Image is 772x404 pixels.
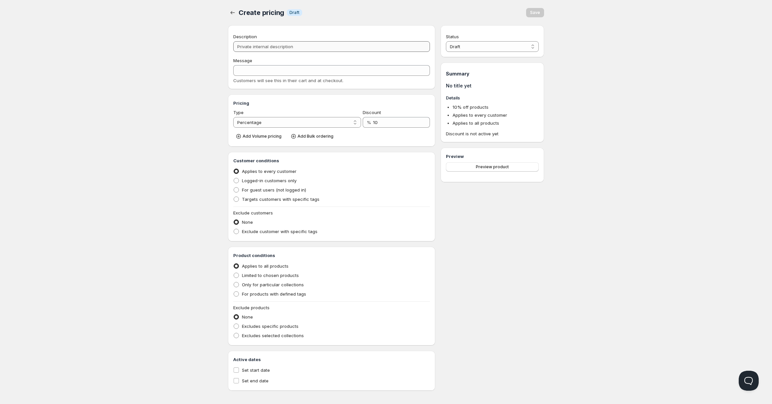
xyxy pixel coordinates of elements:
span: Create pricing [239,9,284,17]
span: For products with defined tags [242,291,306,297]
h3: Preview [446,153,539,160]
span: None [242,314,253,320]
span: Message [233,58,252,63]
h3: Pricing [233,100,430,106]
span: Add Volume pricing [243,134,282,139]
h3: Details [446,94,539,101]
span: Discount is not active yet [446,130,539,137]
h3: Active dates [233,356,430,363]
span: Logged-in customers only [242,178,296,183]
iframe: Help Scout Beacon - Open [739,371,759,391]
span: Preview product [476,164,509,170]
span: Set end date [242,378,269,383]
span: Applies to every customer [242,169,296,174]
span: Applies to all products [453,120,499,126]
h3: Product conditions [233,252,430,259]
span: Only for particular collections [242,282,304,287]
span: Draft [289,10,299,15]
span: Excludes specific products [242,324,298,329]
span: Type [233,110,244,115]
span: Exclude products [233,305,270,310]
button: Add Bulk ordering [288,132,337,141]
span: Targets customers with specific tags [242,197,319,202]
span: Exclude customers [233,210,273,215]
span: Customers will see this in their cart and at checkout. [233,78,343,83]
span: Exclude customer with specific tags [242,229,317,234]
span: For guest users (not logged in) [242,187,306,193]
h3: Customer conditions [233,157,430,164]
h1: No title yet [446,82,539,89]
span: Applies to all products [242,263,289,269]
span: Set start date [242,367,270,373]
button: Add Volume pricing [233,132,286,141]
button: Preview product [446,162,539,172]
span: None [242,219,253,225]
span: Description [233,34,257,39]
span: Excludes selected collections [242,333,304,338]
span: Applies to every customer [453,112,507,118]
span: Discount [363,110,381,115]
span: % [367,120,371,125]
span: Status [446,34,459,39]
h1: Summary [446,70,539,77]
span: 10 % off products [453,104,488,110]
input: Private internal description [233,41,430,52]
span: Add Bulk ordering [297,134,333,139]
span: Limited to chosen products [242,273,299,278]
